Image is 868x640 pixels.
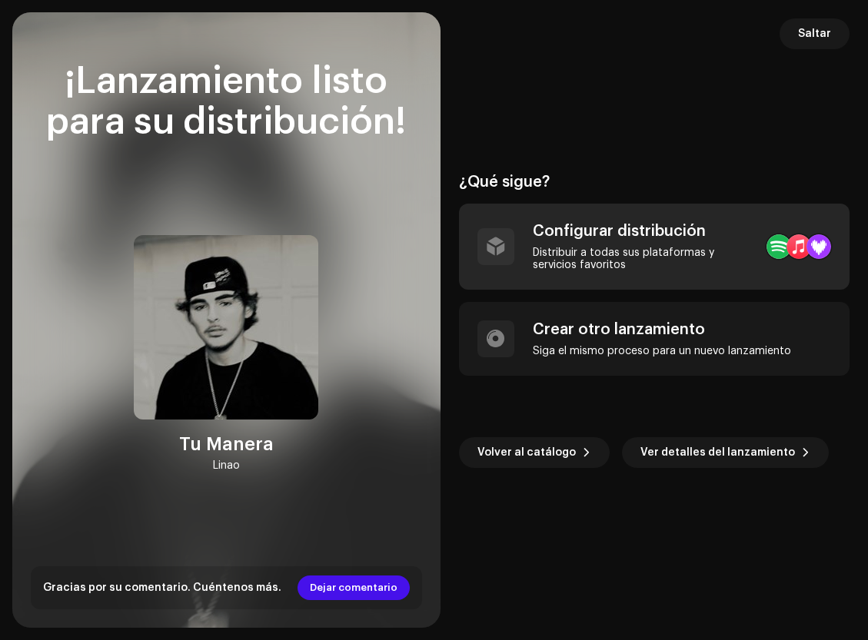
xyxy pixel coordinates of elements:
span: Saltar [798,18,831,49]
button: Ver detalles del lanzamiento [622,437,829,468]
button: Volver al catálogo [459,437,610,468]
div: ¿Qué sigue? [459,173,850,191]
div: Linao [213,456,240,475]
div: Distribuir a todas sus plataformas y servicios favoritos [533,247,755,271]
span: Volver al catálogo [477,437,576,468]
div: Configurar distribución [533,222,755,240]
re-a-post-create-item: Configurar distribución [459,204,850,290]
div: Crear otro lanzamiento [533,320,791,339]
button: Saltar [780,18,850,49]
re-a-post-create-item: Crear otro lanzamiento [459,302,850,376]
span: Ver detalles del lanzamiento [640,437,795,468]
img: 344fe54c-9c6a-46c4-8016-b6e071a8cd8e [134,235,318,419]
button: Dejar comentario [298,575,410,600]
div: Siga el mismo proceso para un nuevo lanzamiento [533,345,791,357]
div: Gracias por su comentario. Cuéntenos más. [43,575,281,600]
span: Dejar comentario [310,572,397,603]
div: Tu Manera [179,432,274,456]
div: ¡Lanzamiento listo para su distribución! [31,61,422,143]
